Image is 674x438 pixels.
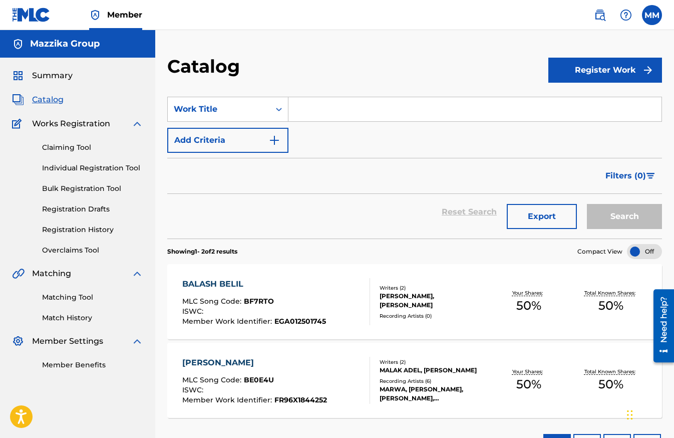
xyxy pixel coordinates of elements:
span: BE0E4U [244,375,274,384]
span: Member Settings [32,335,103,347]
span: 50 % [516,297,541,315]
span: Member Work Identifier : [182,395,274,404]
span: BF7RTO [244,297,274,306]
span: Filters ( 0 ) [605,170,646,182]
img: help [620,9,632,21]
p: Total Known Shares: [584,368,638,375]
span: Member [107,9,142,21]
span: Member Work Identifier : [182,317,274,326]
img: f7272a7cc735f4ea7f67.svg [642,64,654,76]
div: User Menu [642,5,662,25]
span: FR96X1844252 [274,395,327,404]
img: Matching [12,268,25,280]
a: Overclaims Tool [42,245,143,256]
a: Matching Tool [42,292,143,303]
img: Summary [12,70,24,82]
div: Drag [627,400,633,430]
span: Matching [32,268,71,280]
div: Work Title [174,103,264,115]
button: Register Work [548,58,662,83]
div: Help [616,5,636,25]
div: Recording Artists ( 6 ) [380,377,488,385]
img: search [594,9,606,21]
div: Writers ( 2 ) [380,358,488,366]
h2: Catalog [167,55,245,78]
img: 9d2ae6d4665cec9f34b9.svg [268,134,280,146]
span: Compact View [577,247,622,256]
a: Registration Drafts [42,204,143,214]
a: [PERSON_NAME]MLC Song Code:BE0E4UISWC:Member Work Identifier:FR96X1844252Writers (2)MALAK ADEL, [... [167,343,662,418]
img: Top Rightsholder [89,9,101,21]
iframe: Resource Center [646,286,674,366]
p: Your Shares: [512,289,545,297]
span: Summary [32,70,73,82]
span: 50 % [516,375,541,393]
button: Export [507,204,577,229]
p: Your Shares: [512,368,545,375]
div: MALAK ADEL, [PERSON_NAME] [380,366,488,375]
img: Accounts [12,38,24,50]
iframe: Chat Widget [624,390,674,438]
form: Search Form [167,97,662,239]
div: [PERSON_NAME] [182,357,327,369]
a: Registration History [42,225,143,235]
div: Recording Artists ( 0 ) [380,312,488,320]
span: 50 % [598,375,623,393]
img: Member Settings [12,335,24,347]
span: Catalog [32,94,64,106]
a: Claiming Tool [42,142,143,153]
div: Writers ( 2 ) [380,284,488,292]
span: MLC Song Code : [182,375,244,384]
button: Add Criteria [167,128,288,153]
span: Works Registration [32,118,110,130]
div: BALASH BELIL [182,278,326,290]
img: Catalog [12,94,24,106]
a: CatalogCatalog [12,94,64,106]
p: Total Known Shares: [584,289,638,297]
a: Bulk Registration Tool [42,183,143,194]
a: Public Search [590,5,610,25]
div: MARWA, [PERSON_NAME], [PERSON_NAME], [GEOGRAPHIC_DATA], [GEOGRAPHIC_DATA] [380,385,488,403]
p: Showing 1 - 2 of 2 results [167,247,237,256]
img: MLC Logo [12,8,51,22]
button: Filters (0) [599,163,662,188]
a: Member Benefits [42,360,143,370]
div: [PERSON_NAME], [PERSON_NAME] [380,292,488,310]
img: expand [131,335,143,347]
a: Match History [42,313,143,323]
span: MLC Song Code : [182,297,244,306]
span: 50 % [598,297,623,315]
span: ISWC : [182,307,206,316]
img: Works Registration [12,118,25,130]
a: BALASH BELILMLC Song Code:BF7RTOISWC:Member Work Identifier:EGA012501745Writers (2)[PERSON_NAME],... [167,264,662,339]
img: filter [646,173,655,179]
img: expand [131,268,143,280]
a: Individual Registration Tool [42,163,143,173]
span: ISWC : [182,385,206,394]
a: SummarySummary [12,70,73,82]
span: EGA012501745 [274,317,326,326]
img: expand [131,118,143,130]
h5: Mazzika Group [30,38,100,50]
